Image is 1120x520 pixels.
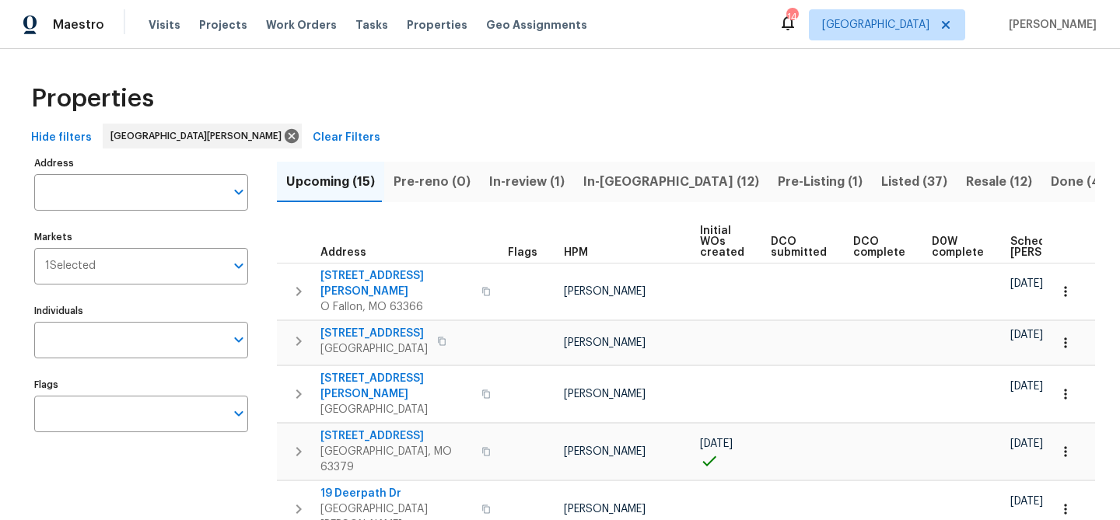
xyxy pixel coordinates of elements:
[1010,496,1043,507] span: [DATE]
[966,171,1032,193] span: Resale (12)
[306,124,387,152] button: Clear Filters
[228,255,250,277] button: Open
[564,337,646,348] span: [PERSON_NAME]
[228,403,250,424] button: Open
[228,181,250,203] button: Open
[228,329,250,351] button: Open
[320,341,428,357] span: [GEOGRAPHIC_DATA]
[34,232,248,242] label: Markets
[564,247,588,258] span: HPM
[564,504,646,515] span: [PERSON_NAME]
[266,17,337,33] span: Work Orders
[1010,438,1043,449] span: [DATE]
[700,438,733,449] span: [DATE]
[110,128,288,144] span: [GEOGRAPHIC_DATA][PERSON_NAME]
[881,171,947,193] span: Listed (37)
[771,236,827,258] span: DCO submitted
[34,306,248,316] label: Individuals
[320,444,472,475] span: [GEOGRAPHIC_DATA], MO 63379
[313,128,380,148] span: Clear Filters
[564,446,646,457] span: [PERSON_NAME]
[853,236,905,258] span: DCO complete
[286,171,375,193] span: Upcoming (15)
[1010,236,1098,258] span: Scheduled [PERSON_NAME]
[320,402,472,417] span: [GEOGRAPHIC_DATA]
[822,17,929,33] span: [GEOGRAPHIC_DATA]
[700,225,744,258] span: Initial WOs created
[394,171,471,193] span: Pre-reno (0)
[103,124,302,148] div: [GEOGRAPHIC_DATA][PERSON_NAME]
[320,371,472,402] span: [STREET_ADDRESS][PERSON_NAME]
[778,171,863,193] span: Pre-Listing (1)
[355,19,388,30] span: Tasks
[34,380,248,389] label: Flags
[34,159,248,168] label: Address
[320,247,366,258] span: Address
[1010,278,1043,289] span: [DATE]
[489,171,565,193] span: In-review (1)
[53,17,104,33] span: Maestro
[786,9,797,25] div: 14
[149,17,180,33] span: Visits
[320,326,428,341] span: [STREET_ADDRESS]
[320,486,472,501] span: 19 Deerpath Dr
[25,124,98,152] button: Hide filters
[407,17,467,33] span: Properties
[1010,381,1043,392] span: [DATE]
[486,17,587,33] span: Geo Assignments
[31,91,154,106] span: Properties
[564,389,646,400] span: [PERSON_NAME]
[1010,330,1043,340] span: [DATE]
[508,247,537,258] span: Flags
[320,428,472,444] span: [STREET_ADDRESS]
[583,171,759,193] span: In-[GEOGRAPHIC_DATA] (12)
[320,299,472,315] span: O Fallon, MO 63366
[932,236,984,258] span: D0W complete
[320,268,472,299] span: [STREET_ADDRESS][PERSON_NAME]
[31,128,92,148] span: Hide filters
[1003,17,1097,33] span: [PERSON_NAME]
[564,286,646,297] span: [PERSON_NAME]
[45,260,96,273] span: 1 Selected
[199,17,247,33] span: Projects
